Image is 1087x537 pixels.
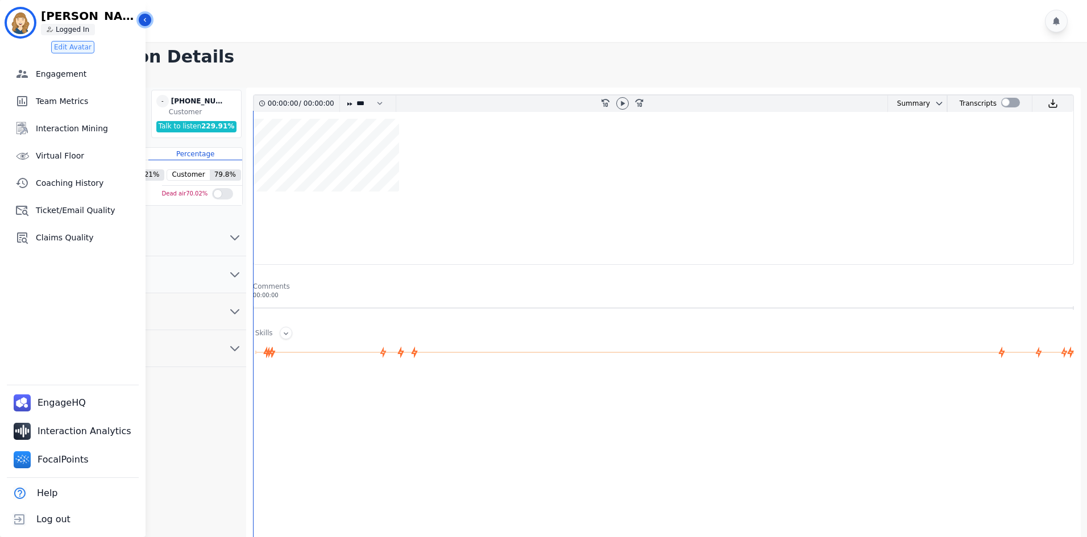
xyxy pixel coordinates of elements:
button: Edit Avatar [51,41,94,53]
span: Coaching History [36,177,141,189]
span: EngageHQ [38,396,88,410]
h1: Interaction Details [55,47,1087,67]
span: 91.21 % [129,170,164,180]
div: 00:00:00 [268,95,299,112]
a: EngageHQ [9,390,93,416]
span: 229.91 % [201,122,234,130]
img: person [47,26,53,33]
div: Transcripts [960,95,997,112]
span: Help [37,486,57,500]
div: Summary [888,95,930,112]
span: Ticket/Email Quality [36,205,141,216]
button: chevron down [930,99,944,108]
span: Customer [167,170,209,180]
div: Comments [253,282,1074,291]
button: Questions chevron down [47,330,246,367]
button: Metadata chevron down [47,293,246,330]
span: Interaction Mining [36,123,141,134]
a: Interaction Mining [2,117,146,140]
div: Percentage [148,148,242,160]
img: download audio [1048,98,1058,109]
p: [PERSON_NAME] [41,10,138,22]
a: Claims Quality [2,226,146,249]
div: Skills [255,328,273,339]
a: FocalPoints [9,447,96,473]
div: 00:00:00 [253,291,1074,299]
span: - [156,95,169,107]
p: Logged In [56,25,89,34]
button: Help [7,480,60,506]
svg: chevron down [228,305,242,318]
button: Sentiment chevron down [47,219,246,256]
div: Dead air 70.02 % [162,186,208,202]
div: Customer [169,107,239,116]
div: Talk to listen [156,121,237,132]
span: Interaction Analytics [38,424,134,438]
a: Engagement [2,63,146,85]
div: 00:00:00 [301,95,333,112]
a: Interaction Analytics [9,418,138,444]
img: Bordered avatar [7,9,34,36]
button: QA Scores chevron down [47,256,246,293]
a: Team Metrics [2,90,146,113]
span: Engagement [36,68,141,80]
span: FocalPoints [38,453,91,467]
a: Ticket/Email Quality [2,199,146,222]
span: Virtual Floor [36,150,141,161]
svg: chevron down [228,231,242,244]
a: Virtual Floor [2,144,146,167]
div: [PHONE_NUMBER] [171,95,228,107]
svg: chevron down [935,99,944,108]
svg: chevron down [228,268,242,281]
div: / [268,95,337,112]
svg: chevron down [228,342,242,355]
span: 79.8 % [210,170,240,180]
button: Log out [7,506,73,532]
span: Log out [36,513,70,526]
span: Team Metrics [36,95,141,107]
a: Coaching History [2,172,146,194]
span: Claims Quality [36,232,141,243]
